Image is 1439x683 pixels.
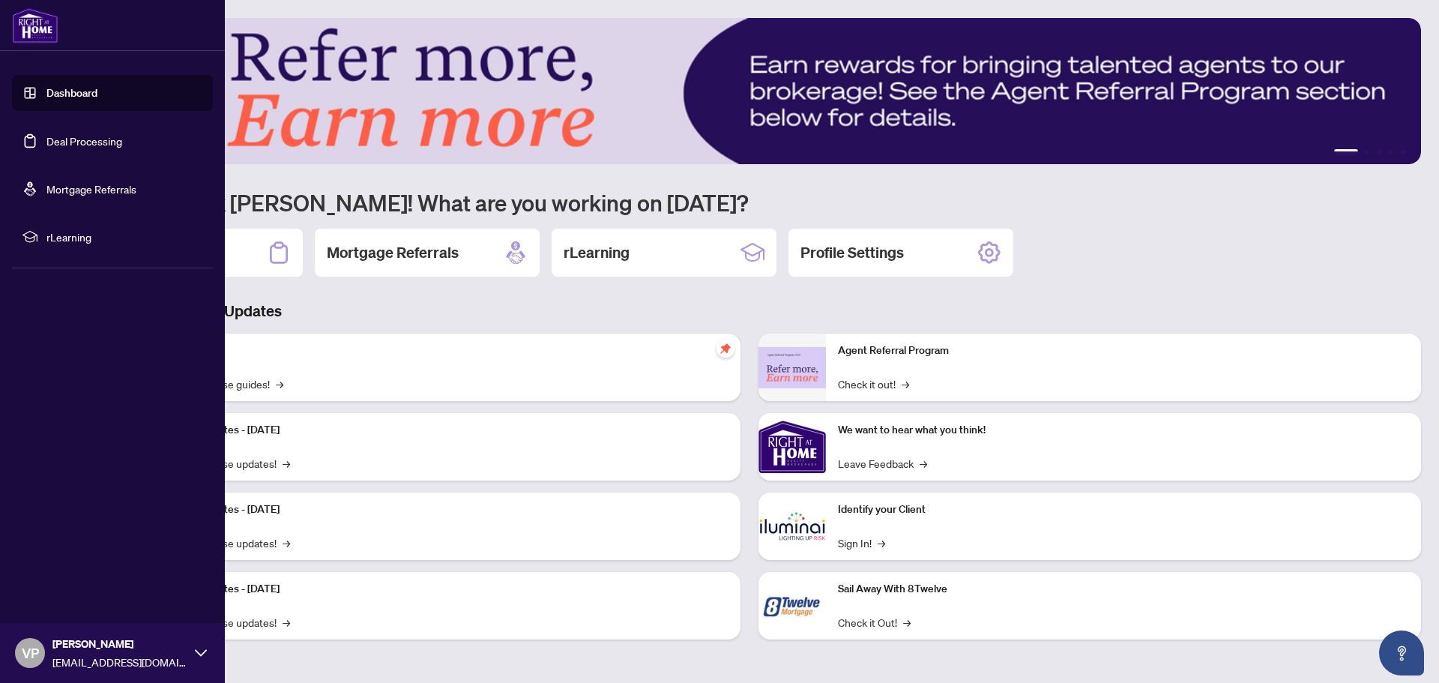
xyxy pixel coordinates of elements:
img: Agent Referral Program [758,347,826,388]
a: Deal Processing [46,134,122,148]
span: → [283,614,290,631]
h1: Welcome back [PERSON_NAME]! What are you working on [DATE]? [78,188,1421,217]
span: [EMAIL_ADDRESS][DOMAIN_NAME] [52,654,187,670]
button: 2 [1364,149,1370,155]
h2: rLearning [564,242,630,263]
span: rLearning [46,229,202,245]
span: → [283,455,290,472]
p: Platform Updates - [DATE] [157,422,728,439]
button: 1 [1334,149,1358,155]
span: → [902,376,909,392]
span: → [276,376,283,392]
a: Check it Out!→ [838,614,911,631]
span: → [920,455,927,472]
img: Identify your Client [758,493,826,560]
p: We want to hear what you think! [838,422,1409,439]
a: Leave Feedback→ [838,455,927,472]
p: Identify your Client [838,502,1409,518]
p: Sail Away With 8Twelve [838,581,1409,598]
a: Mortgage Referrals [46,182,136,196]
span: → [878,535,885,551]
h2: Profile Settings [800,242,904,263]
img: We want to hear what you think! [758,413,826,481]
p: Agent Referral Program [838,343,1409,359]
img: Slide 0 [78,18,1421,164]
h2: Mortgage Referrals [327,242,459,263]
p: Platform Updates - [DATE] [157,581,728,598]
a: Dashboard [46,86,97,100]
h3: Brokerage & Industry Updates [78,301,1421,322]
button: 5 [1400,149,1406,155]
span: [PERSON_NAME] [52,636,187,652]
span: VP [22,643,39,664]
button: 4 [1388,149,1394,155]
p: Platform Updates - [DATE] [157,502,728,518]
button: 3 [1376,149,1382,155]
span: → [283,535,290,551]
button: Open asap [1379,631,1424,676]
a: Sign In!→ [838,535,885,551]
a: Check it out!→ [838,376,909,392]
p: Self-Help [157,343,728,359]
img: logo [12,7,58,43]
span: → [903,614,911,631]
img: Sail Away With 8Twelve [758,572,826,640]
span: pushpin [717,340,734,358]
